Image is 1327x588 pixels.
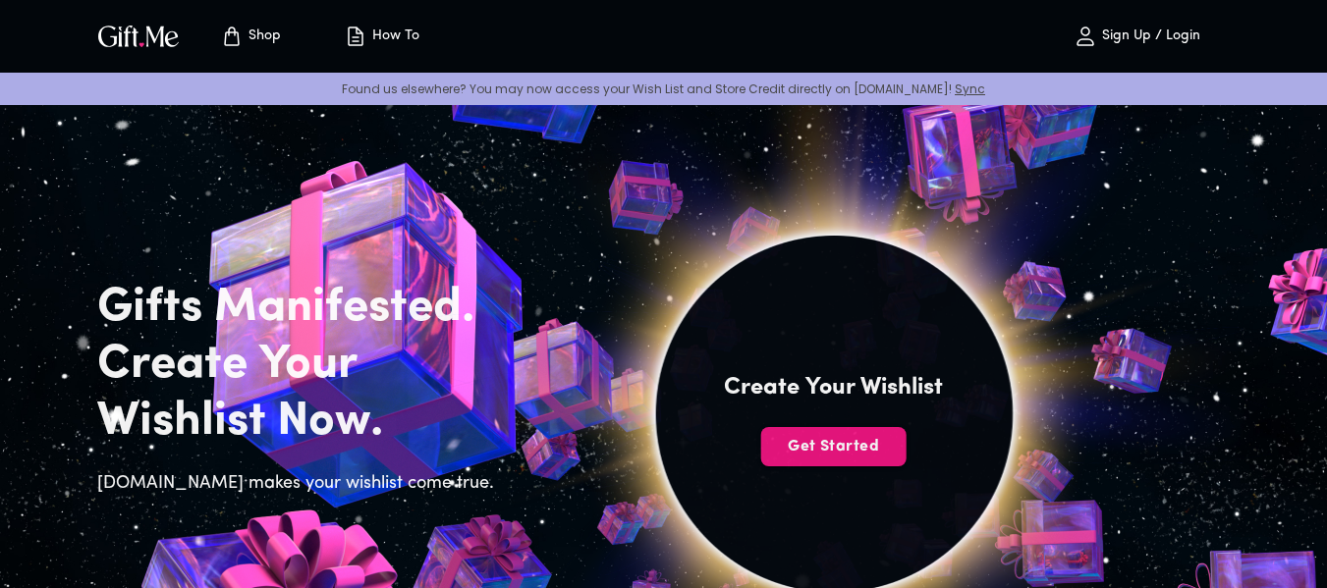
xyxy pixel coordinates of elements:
button: Get Started [761,427,907,466]
h4: Create Your Wishlist [724,372,943,403]
p: How To [367,28,419,45]
button: GiftMe Logo [92,25,185,48]
h6: [DOMAIN_NAME] makes your wishlist come true. [97,470,506,498]
span: Get Started [761,436,907,457]
button: How To [328,5,436,68]
p: Found us elsewhere? You may now access your Wish List and Store Credit directly on [DOMAIN_NAME]! [16,80,1311,97]
p: Sign Up / Login [1097,28,1200,45]
h2: Gifts Manifested. [97,280,506,337]
a: Sync [955,80,985,97]
img: how-to.svg [344,25,367,48]
button: Sign Up / Login [1039,5,1236,68]
h2: Create Your [97,337,506,394]
p: Shop [244,28,281,45]
img: GiftMe Logo [94,22,183,50]
button: Store page [196,5,304,68]
h2: Wishlist Now. [97,394,506,451]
